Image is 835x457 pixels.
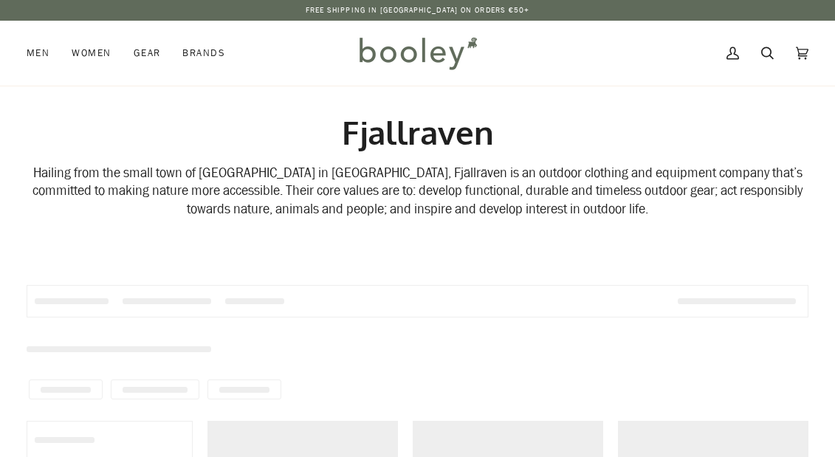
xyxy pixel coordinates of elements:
[171,21,236,86] a: Brands
[27,46,49,61] span: Men
[27,21,61,86] a: Men
[306,4,530,16] p: Free Shipping in [GEOGRAPHIC_DATA] on Orders €50+
[27,165,808,219] div: Hailing from the small town of [GEOGRAPHIC_DATA] in [GEOGRAPHIC_DATA], Fjällräven is an outdoor c...
[134,46,161,61] span: Gear
[182,46,225,61] span: Brands
[353,32,482,75] img: Booley
[123,21,172,86] a: Gear
[61,21,122,86] a: Women
[27,112,808,153] h1: Fjallraven
[72,46,111,61] span: Women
